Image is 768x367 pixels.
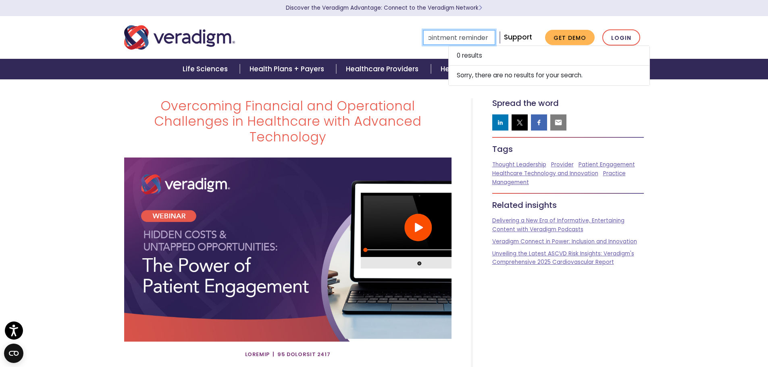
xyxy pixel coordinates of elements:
[423,30,495,45] input: Search
[602,29,640,46] a: Login
[173,59,240,79] a: Life Sciences
[448,66,650,85] li: Sorry, there are no results for your search.
[492,217,624,233] a: Delivering a New Era of Informative, Entertaining Content with Veradigm Podcasts
[545,30,595,46] a: Get Demo
[551,161,574,168] a: Provider
[431,59,514,79] a: Health IT Vendors
[336,59,431,79] a: Healthcare Providers
[613,309,758,357] iframe: Drift Chat Widget
[496,118,504,126] img: linkedin sharing button
[4,344,23,363] button: Open CMP widget
[286,4,482,12] a: Discover the Veradigm Advantage: Connect to the Veradigm NetworkLearn More
[479,4,482,12] span: Learn More
[124,98,452,145] h1: Overcoming Financial and Operational Challenges in Healthcare with Advanced Technology
[492,144,644,154] h5: Tags
[516,118,524,126] img: twitter sharing button
[240,59,336,79] a: Health Plans + Payers
[492,98,644,108] h5: Spread the word
[492,250,634,266] a: Unveiling the Latest ASCVD Risk Insights: Veradigm's Comprehensive 2025 Cardiovascular Report
[554,118,562,126] img: email sharing button
[535,118,543,126] img: facebook sharing button
[245,348,331,361] span: Loremip | 95 Dolorsit 2417
[492,161,546,168] a: Thought Leadership
[492,170,626,186] a: Practice Management
[504,32,532,42] a: Support
[448,46,650,66] li: 0 results
[124,24,235,51] img: Veradigm logo
[492,238,637,245] a: Veradigm Connect in Power: Inclusion and Innovation
[492,200,644,210] h5: Related insights
[492,170,598,177] a: Healthcare Technology and Innovation
[579,161,635,168] a: Patient Engagement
